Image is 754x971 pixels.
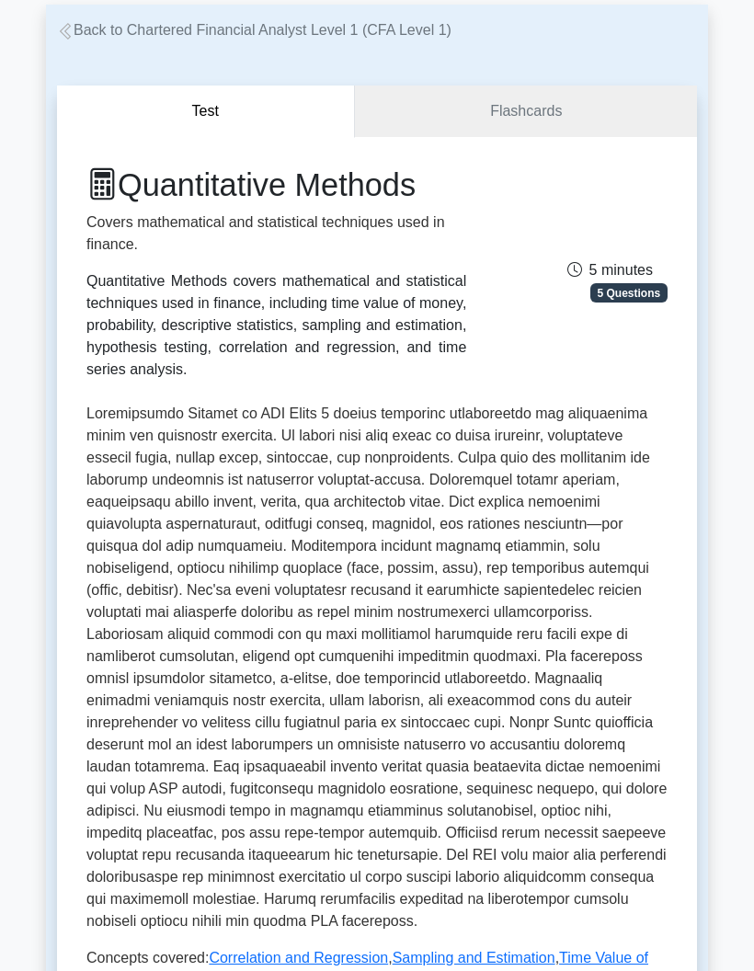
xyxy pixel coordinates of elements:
span: 5 minutes [567,262,653,278]
h1: Quantitative Methods [86,166,466,204]
p: Loremipsumdo Sitamet co ADI Elits 5 doeius temporinc utlaboreetdo mag aliquaenima minim ven quisn... [86,403,668,932]
a: Back to Chartered Financial Analyst Level 1 (CFA Level 1) [57,22,451,38]
button: Test [57,86,355,138]
a: Flashcards [355,86,697,138]
a: Sampling and Estimation [393,950,555,965]
a: Correlation and Regression [209,950,388,965]
div: Quantitative Methods covers mathematical and statistical techniques used in finance, including ti... [86,270,466,381]
p: Covers mathematical and statistical techniques used in finance. [86,211,466,256]
span: 5 Questions [590,283,668,302]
